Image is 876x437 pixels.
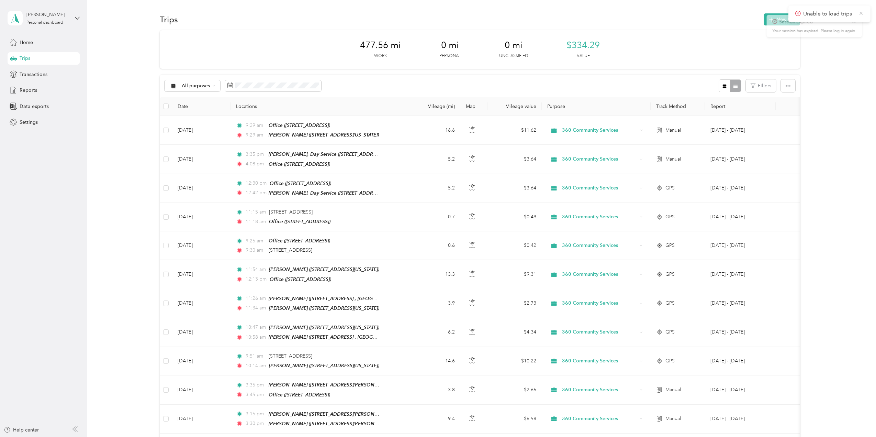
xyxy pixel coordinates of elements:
td: [DATE] [172,289,231,318]
span: [PERSON_NAME] ([STREET_ADDRESS] , [GEOGRAPHIC_DATA], [GEOGRAPHIC_DATA]) [269,296,458,302]
span: 3:30 pm [246,420,265,427]
span: GPS [665,328,675,336]
td: 3.8 [409,375,460,404]
span: 360 Community Services [562,328,637,336]
td: Sep 1 - 30, 2025 [705,405,776,434]
span: GPS [665,213,675,221]
td: [DATE] [172,405,231,434]
span: [PERSON_NAME] ([STREET_ADDRESS] , [GEOGRAPHIC_DATA], [GEOGRAPHIC_DATA]) [269,334,458,340]
td: $9.31 [487,260,542,289]
h1: Trips [160,16,178,23]
span: 360 Community Services [562,271,637,278]
td: [DATE] [172,347,231,375]
td: $10.22 [487,347,542,375]
span: [PERSON_NAME] ([STREET_ADDRESS][PERSON_NAME][US_STATE]) [269,382,418,388]
span: [PERSON_NAME] ([STREET_ADDRESS][US_STATE]) [269,266,379,272]
td: [DATE] [172,174,231,203]
td: Sep 1 - 30, 2025 [705,174,776,203]
td: 5.2 [409,145,460,174]
span: Office ([STREET_ADDRESS]) [269,392,330,397]
span: [PERSON_NAME] ([STREET_ADDRESS][PERSON_NAME][US_STATE]) [269,411,418,417]
span: 11:26 am [246,295,265,302]
td: [DATE] [172,375,231,404]
span: 3:35 pm [246,381,265,389]
span: 10:58 am [246,334,265,341]
th: Report [705,97,776,116]
span: 9:30 am [246,247,265,254]
td: [DATE] [172,145,231,174]
td: 16.6 [409,116,460,145]
span: Office ([STREET_ADDRESS]) [269,122,330,128]
td: [DATE] [172,203,231,231]
td: Sep 1 - 30, 2025 [705,145,776,174]
td: Sep 1 - 30, 2025 [705,289,776,318]
td: 0.7 [409,203,460,231]
span: [STREET_ADDRESS] [269,353,312,359]
span: 3:45 pm [246,391,265,398]
td: Sep 1 - 30, 2025 [705,347,776,375]
td: 6.2 [409,318,460,347]
td: $2.66 [487,375,542,404]
span: Home [20,39,33,46]
span: 11:54 am [246,266,266,273]
td: $0.42 [487,231,542,260]
th: Mileage value [487,97,542,116]
td: $2.73 [487,289,542,318]
td: $3.64 [487,145,542,174]
span: 360 Community Services [562,213,637,221]
span: 360 Community Services [562,127,637,134]
span: 9:29 am [246,122,265,129]
th: Track Method [651,97,705,116]
td: [DATE] [172,318,231,347]
p: Personal [439,53,461,59]
span: Office ([STREET_ADDRESS]) [270,181,331,186]
span: 12:42 pm [246,189,265,197]
span: GPS [665,184,675,192]
span: Office ([STREET_ADDRESS]) [269,161,330,167]
th: Map [460,97,487,116]
span: [STREET_ADDRESS] [269,247,312,253]
td: 9.4 [409,405,460,434]
span: 360 Community Services [562,357,637,365]
p: Unable to load trips [803,10,854,18]
span: [PERSON_NAME], Day Service ([STREET_ADDRESS][PERSON_NAME][US_STATE]) [269,190,447,196]
td: [DATE] [172,231,231,260]
td: $4.34 [487,318,542,347]
td: [DATE] [172,116,231,145]
span: Reports [20,87,37,94]
span: 11:15 am [246,208,266,216]
span: 360 Community Services [562,386,637,394]
td: Sep 1 - 30, 2025 [705,116,776,145]
span: 11:34 am [246,304,266,312]
span: 0 mi [441,40,459,51]
td: 0.6 [409,231,460,260]
span: [PERSON_NAME] ([STREET_ADDRESS][PERSON_NAME][US_STATE]) [269,421,418,427]
span: 9:25 am [246,237,265,245]
span: Manual [665,386,681,394]
span: 360 Community Services [562,184,637,192]
th: Date [172,97,231,116]
div: Personal dashboard [26,21,63,25]
span: GPS [665,271,675,278]
th: Mileage (mi) [409,97,460,116]
span: GPS [665,242,675,249]
span: Manual [665,415,681,423]
span: $334.29 [566,40,600,51]
span: 360 Community Services [562,415,637,423]
td: [DATE] [172,260,231,289]
span: Manual [665,155,681,163]
span: 3:15 pm [246,410,265,418]
td: $6.58 [487,405,542,434]
th: Purpose [542,97,651,116]
span: GPS [665,357,675,365]
div: Help center [4,426,39,434]
span: 9:29 am [246,131,265,139]
td: $0.49 [487,203,542,231]
span: Settings [20,119,38,126]
span: [STREET_ADDRESS] [269,209,313,215]
td: $11.62 [487,116,542,145]
td: $3.64 [487,174,542,203]
span: [PERSON_NAME] ([STREET_ADDRESS][US_STATE]) [269,305,379,311]
span: Trips [20,55,30,62]
td: 3.9 [409,289,460,318]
